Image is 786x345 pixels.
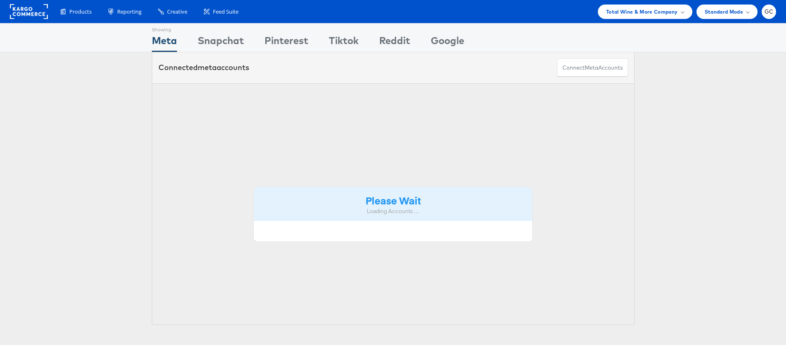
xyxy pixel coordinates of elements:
div: Snapchat [198,33,244,52]
strong: Please Wait [366,193,421,207]
button: ConnectmetaAccounts [557,59,628,77]
span: meta [585,64,598,72]
span: Creative [167,8,187,16]
div: Showing [152,23,177,33]
span: Feed Suite [213,8,238,16]
span: meta [198,63,217,72]
div: Pinterest [264,33,308,52]
div: Tiktok [329,33,359,52]
span: Products [69,8,92,16]
div: Loading Accounts .... [260,207,526,215]
span: Standard Mode [705,7,743,16]
span: GC [765,9,774,14]
div: Connected accounts [158,62,249,73]
span: Reporting [117,8,142,16]
div: Reddit [379,33,410,52]
div: Meta [152,33,177,52]
div: Google [431,33,464,52]
span: Total Wine & More Company [606,7,678,16]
